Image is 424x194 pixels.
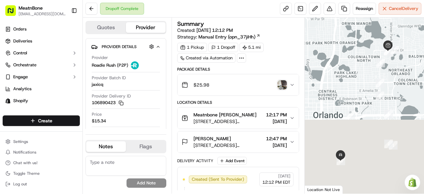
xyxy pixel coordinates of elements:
[13,74,28,80] span: Engage
[379,3,421,15] button: CancelDelivery
[217,157,247,165] button: Add Event
[3,158,80,167] button: Chat with us!
[262,179,291,185] span: 12:12 PM EDT
[38,117,52,124] span: Create
[192,176,244,182] span: Created (Sent To Provider)
[208,43,238,52] div: 1 Dropoff
[193,142,263,149] span: [STREET_ADDRESS][PERSON_NAME]
[374,56,388,70] div: 9
[3,36,80,46] a: Deliveries
[92,111,102,117] span: Price
[3,3,69,19] button: MeatnBone[EMAIL_ADDRESS][DOMAIN_NAME]
[177,53,236,63] a: Created via Automation
[266,111,287,118] span: 12:17 PM
[3,48,80,58] button: Control
[344,108,358,122] div: 10
[91,41,161,52] button: Provider Details
[13,181,27,187] span: Log out
[388,43,402,57] div: 8
[196,27,233,33] span: [DATE] 12:12 PM
[177,27,233,33] span: Created:
[3,148,80,157] button: Notifications
[13,26,26,32] span: Orders
[198,33,260,40] a: Manual Entry (opn_37jiHh)
[86,22,126,33] button: Quotes
[92,93,131,99] span: Provider Delivery ID
[13,38,32,44] span: Deliveries
[305,185,343,194] div: Location Not Live
[13,171,40,176] span: Toggle Theme
[382,107,396,121] div: 3
[92,100,124,106] button: 106890423
[266,118,287,125] span: [DATE]
[177,21,204,27] h3: Summary
[278,173,291,179] span: [DATE]
[177,100,299,105] div: Location Details
[3,96,80,106] a: Shopify
[126,141,166,152] button: Flags
[13,62,36,68] span: Orchestrate
[334,154,348,168] div: 11
[3,115,80,126] button: Create
[177,67,299,72] div: Package Details
[389,6,418,12] span: Cancel Delivery
[3,137,80,146] button: Settings
[178,107,299,129] button: Meatnbone [PERSON_NAME][STREET_ADDRESS][PERSON_NAME]12:17 PM[DATE]
[13,150,36,155] span: Notifications
[3,60,80,70] button: Orchestrate
[178,74,299,96] button: $25.98photo_proof_of_delivery image
[92,75,126,81] span: Provider Batch ID
[19,11,66,17] button: [EMAIL_ADDRESS][DOMAIN_NAME]
[193,118,263,125] span: [STREET_ADDRESS][PERSON_NAME]
[266,142,287,149] span: [DATE]
[92,82,103,88] span: jaxicq
[381,44,395,58] div: 7
[3,24,80,34] a: Orders
[13,139,28,144] span: Settings
[193,135,231,142] span: [PERSON_NAME]
[92,118,106,124] span: $15.34
[373,76,387,90] div: 5
[177,158,213,163] div: Delivery Activity
[13,50,27,56] span: Control
[86,141,126,152] button: Notes
[13,160,37,165] span: Chat with us!
[126,22,166,33] button: Provider
[131,61,139,69] img: roadie-logo-v2.jpg
[373,89,387,103] div: 4
[178,131,299,153] button: [PERSON_NAME][STREET_ADDRESS][PERSON_NAME]12:47 PM[DATE]
[3,72,80,82] button: Engage
[193,82,209,88] span: $25.98
[239,43,264,52] div: 5.1 mi
[386,138,400,152] div: 1
[3,84,80,94] a: Analytics
[3,179,80,189] button: Log out
[382,137,396,151] div: 2
[13,98,28,104] span: Shopify
[177,43,207,52] div: 1 Pickup
[3,169,80,178] button: Toggle Theme
[92,55,108,61] span: Provider
[92,62,128,68] span: Roadie Rush (P2P)
[19,5,43,11] button: MeatnBone
[353,3,376,15] button: Reassign
[5,98,11,103] img: Shopify logo
[13,86,31,92] span: Analytics
[198,33,255,40] span: Manual Entry (opn_37jiHh)
[266,135,287,142] span: 12:47 PM
[177,33,260,40] div: Strategy:
[356,6,373,12] span: Reassign
[278,80,287,90] img: photo_proof_of_delivery image
[193,111,256,118] span: Meatnbone [PERSON_NAME]
[102,44,136,49] span: Provider Details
